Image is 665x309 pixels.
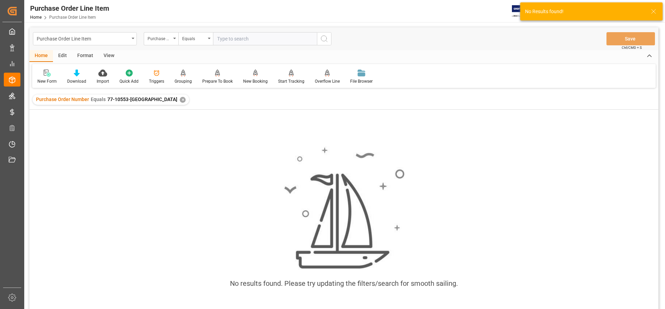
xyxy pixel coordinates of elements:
button: Save [606,32,655,45]
span: Ctrl/CMD + S [622,45,642,50]
div: Purchase Order Line Item [37,34,129,43]
div: No Results found! [525,8,644,15]
img: smooth_sailing.jpeg [283,146,405,270]
div: Home [29,50,53,62]
span: Equals [91,97,106,102]
div: New Form [37,78,57,84]
div: ✕ [180,97,186,103]
div: Triggers [149,78,164,84]
img: Exertis%20JAM%20-%20Email%20Logo.jpg_1722504956.jpg [512,5,536,17]
div: Purchase Order Line Item [30,3,109,13]
div: Equals [182,34,206,42]
div: Overflow Line [315,78,340,84]
button: open menu [33,32,137,45]
div: Prepare To Book [202,78,233,84]
div: Purchase Order Number [148,34,171,42]
div: Download [67,78,86,84]
span: 77-10553-[GEOGRAPHIC_DATA] [107,97,177,102]
div: Edit [53,50,72,62]
span: Purchase Order Number [36,97,89,102]
button: open menu [178,32,213,45]
div: Grouping [175,78,192,84]
div: Import [97,78,109,84]
button: search button [317,32,331,45]
div: New Booking [243,78,268,84]
button: open menu [144,32,178,45]
div: Quick Add [119,78,139,84]
input: Type to search [213,32,317,45]
div: Format [72,50,98,62]
div: File Browser [350,78,373,84]
div: View [98,50,119,62]
div: No results found. Please try updating the filters/search for smooth sailing. [230,278,458,289]
div: Start Tracking [278,78,304,84]
a: Home [30,15,42,20]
